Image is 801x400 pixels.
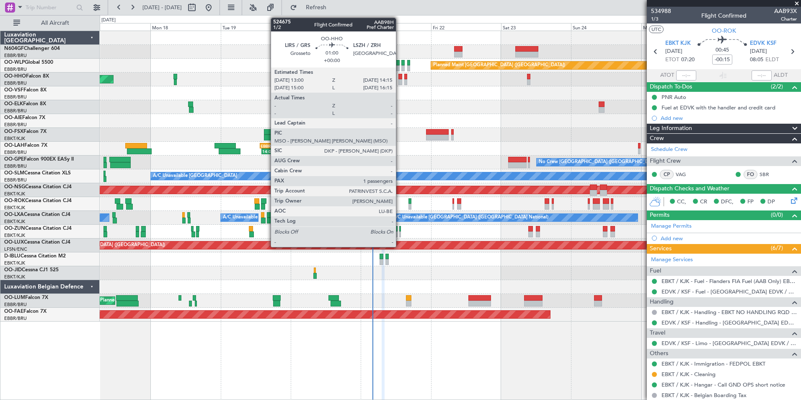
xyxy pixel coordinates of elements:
span: ELDT [765,56,779,64]
a: EBKT/KJK [4,205,25,211]
span: 00:45 [716,46,729,55]
a: EBKT / KJK - Cleaning [661,371,716,378]
a: EBKT / KJK - Handling - EBKT NO HANDLING RQD FOR CJ [661,309,797,316]
div: Mon 18 [150,23,220,31]
div: Thu 21 [361,23,431,31]
a: EBKT/KJK [4,260,25,266]
span: ATOT [660,71,674,80]
a: EBKT/KJK [4,218,25,225]
span: OO-FSX [4,129,23,134]
div: Sun 24 [571,23,641,31]
div: KVNY [277,143,293,148]
div: A/C Unavailable [GEOGRAPHIC_DATA] ([GEOGRAPHIC_DATA] National) [223,211,379,224]
span: OO-VSF [4,88,23,93]
div: Tue 19 [221,23,291,31]
button: UTC [649,26,664,33]
span: OO-SLM [4,171,24,176]
div: Mon 25 [641,23,711,31]
span: OO-JID [4,268,22,273]
div: Add new [661,235,797,242]
div: Fri 22 [431,23,501,31]
div: 14:03 Z [262,149,279,154]
a: EDVK / KSF - Handling - [GEOGRAPHIC_DATA] EDVK / KSF [661,319,797,326]
a: OO-WLPGlobal 5500 [4,60,53,65]
span: (6/7) [771,244,783,252]
div: Flight Confirmed [701,11,747,20]
a: OO-ZUNCessna Citation CJ4 [4,226,72,231]
span: Others [650,349,668,358]
div: Sun 17 [80,23,150,31]
a: OO-LXACessna Citation CJ4 [4,212,70,217]
span: DP [767,198,775,206]
div: Fuel at EDVK with the handler and credit card [661,104,775,111]
div: A/C Unavailable [GEOGRAPHIC_DATA] [153,170,237,182]
span: 1/3 [651,16,671,23]
span: [DATE] - [DATE] [142,4,182,11]
button: Refresh [286,1,336,14]
span: Services [650,244,672,254]
a: EBBR/BRU [4,108,27,114]
span: ETOT [665,56,679,64]
span: (0/0) [771,210,783,219]
span: OO-NSG [4,184,25,190]
a: EBBR/BRU [4,301,27,308]
a: EBBR/BRU [4,122,27,128]
span: 534988 [651,7,671,16]
div: A/C Unavailable [GEOGRAPHIC_DATA] ([GEOGRAPHIC_DATA] National) [393,211,548,224]
div: Wed 20 [291,23,361,31]
a: EBKT / KJK - Belgian Boarding Tax [661,392,747,399]
a: OO-HHOFalcon 8X [4,74,49,79]
span: Dispatch Checks and Weather [650,184,729,194]
div: Planned Maint Kortrijk-[GEOGRAPHIC_DATA] [315,128,412,141]
a: EBBR/BRU [4,52,27,59]
span: OO-GPE [4,157,24,162]
a: D-IBLUCessna Citation M2 [4,254,66,259]
span: ALDT [774,71,788,80]
span: D-IBLU [4,254,21,259]
span: AAB93X [774,7,797,16]
a: OO-LAHFalcon 7X [4,143,47,148]
input: --:-- [676,70,696,81]
span: CC, [677,198,686,206]
div: EBBR [261,143,277,148]
a: EBBR/BRU [4,163,27,169]
span: EDVK KSF [750,39,776,48]
span: Permits [650,210,669,220]
span: EBKT KJK [665,39,691,48]
span: OO-ZUN [4,226,25,231]
a: OO-ELKFalcon 8X [4,101,46,106]
span: 07:20 [681,56,695,64]
span: Handling [650,297,674,307]
span: OO-ROK [4,198,25,203]
div: 01:36 Z [278,149,295,154]
span: Refresh [299,5,334,10]
a: SBR [760,171,778,178]
span: OO-AIE [4,115,22,120]
a: EBKT / KJK - Hangar - Call GND OPS short notice [661,381,785,388]
span: Flight Crew [650,156,681,166]
a: OO-NSGCessna Citation CJ4 [4,184,72,190]
a: EBKT/KJK [4,191,25,197]
a: Schedule Crew [651,145,687,154]
div: [DATE] [101,17,116,24]
a: OO-SLMCessna Citation XLS [4,171,71,176]
div: No Crew [GEOGRAPHIC_DATA] ([GEOGRAPHIC_DATA] National) [539,156,679,169]
span: OO-FAE [4,309,23,314]
a: OO-AIEFalcon 7X [4,115,45,120]
span: [DATE] [665,47,682,56]
span: FP [747,198,754,206]
div: CP [660,170,674,179]
a: OO-JIDCessna CJ1 525 [4,268,59,273]
a: EBBR/BRU [4,149,27,156]
span: 08:05 [750,56,763,64]
a: OO-GPEFalcon 900EX EASy II [4,157,74,162]
div: FO [744,170,757,179]
a: EDVK / KSF - Limo - [GEOGRAPHIC_DATA] EDVK / KSF [661,340,797,347]
span: Leg Information [650,124,692,133]
span: OO-LXA [4,212,24,217]
a: Manage Permits [651,222,692,231]
span: OO-LAH [4,143,24,148]
a: OO-LUXCessna Citation CJ4 [4,240,70,245]
span: (2/2) [771,82,783,91]
span: OO-HHO [4,74,26,79]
